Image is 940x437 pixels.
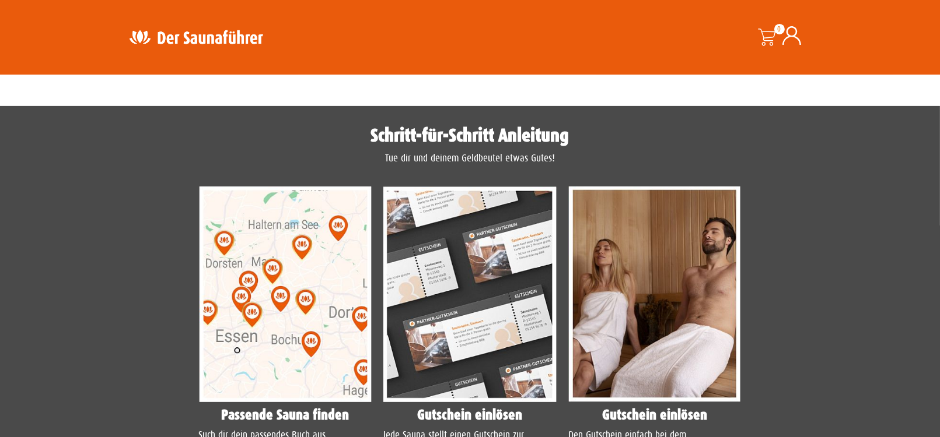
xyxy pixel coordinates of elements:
[383,408,557,422] h4: Gutschein einlösen
[199,408,372,422] h4: Passende Sauna finden
[568,408,742,422] h4: Gutschein einlösen
[126,126,815,145] h1: Schritt-für-Schritt Anleitung
[774,24,785,34] span: 0
[126,151,815,166] p: Tue dir und deinem Geldbeutel etwas Gutes!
